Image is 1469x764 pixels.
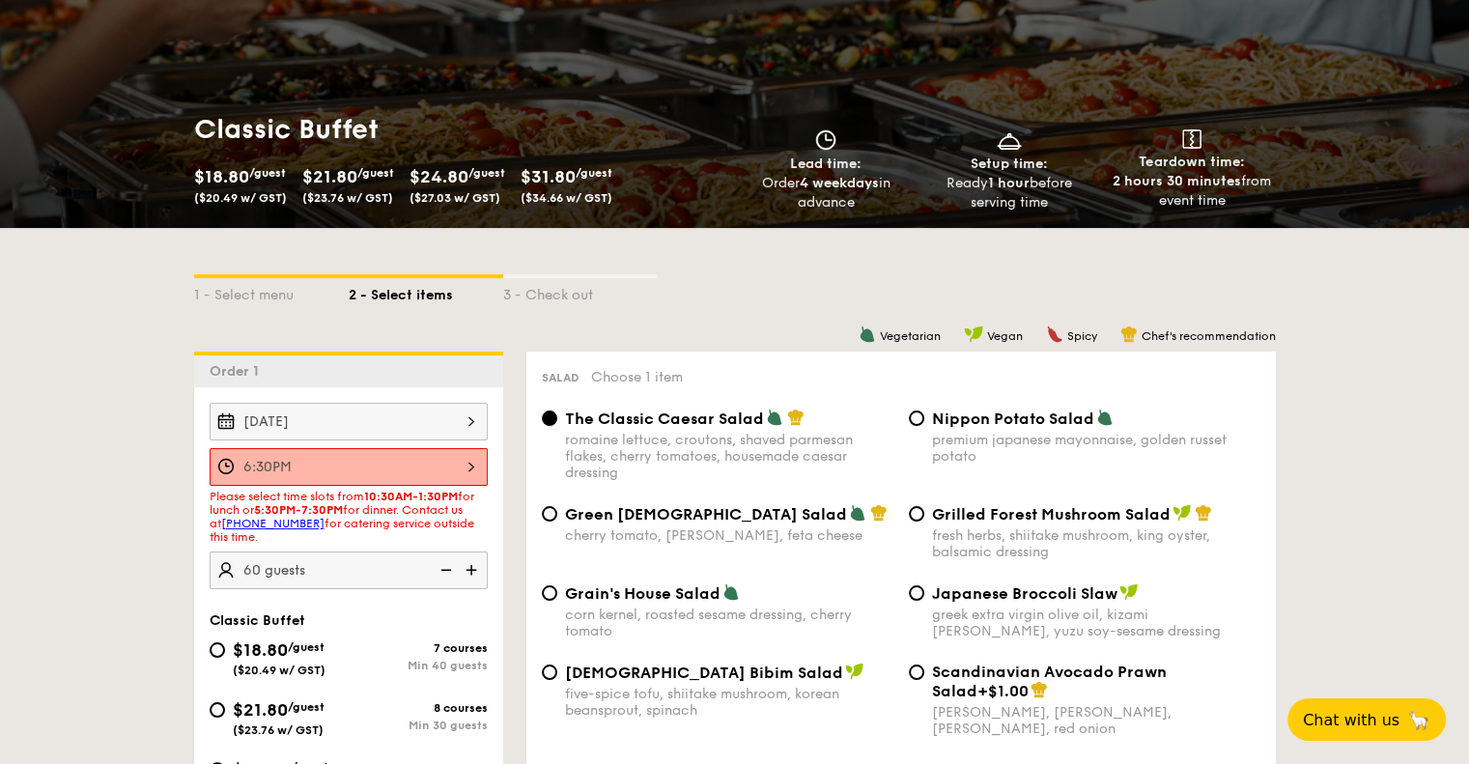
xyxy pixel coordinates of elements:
div: from event time [1108,172,1275,211]
span: Chef's recommendation [1142,329,1276,343]
img: icon-spicy.37a8142b.svg [1046,325,1063,343]
span: 🦙 [1407,709,1430,731]
div: fresh herbs, shiitake mushroom, king oyster, balsamic dressing [932,527,1260,560]
span: Order 1 [210,363,267,380]
img: icon-chef-hat.a58ddaea.svg [787,409,805,426]
span: Choose 1 item [591,369,683,385]
img: icon-vegan.f8ff3823.svg [1119,583,1139,601]
span: /guest [576,166,612,180]
span: $31.80 [521,166,576,187]
img: icon-vegan.f8ff3823.svg [1172,504,1192,522]
a: [PHONE_NUMBER] [221,517,325,530]
span: /guest [468,166,505,180]
span: $21.80 [233,699,288,721]
span: [DEMOGRAPHIC_DATA] Bibim Salad [565,664,843,682]
img: icon-vegetarian.fe4039eb.svg [859,325,876,343]
span: ($23.76 w/ GST) [302,191,393,205]
span: ($20.49 w/ GST) [233,664,325,677]
span: +$1.00 [977,682,1029,700]
input: Japanese Broccoli Slawgreek extra virgin olive oil, kizami [PERSON_NAME], yuzu soy-sesame dressing [909,585,924,601]
div: 8 courses [349,701,488,715]
strong: 10:30AM-1:30PM [364,490,458,503]
img: icon-dish.430c3a2e.svg [995,129,1024,151]
span: Green [DEMOGRAPHIC_DATA] Salad [565,505,847,523]
span: Teardown time: [1139,154,1244,170]
input: $18.80/guest($20.49 w/ GST)7 coursesMin 40 guests [210,642,225,658]
span: $18.80 [233,639,288,661]
img: icon-reduce.1d2dbef1.svg [430,552,459,588]
img: icon-clock.2db775ea.svg [811,129,840,151]
span: Chat with us [1303,711,1399,729]
span: $18.80 [194,166,249,187]
img: icon-vegetarian.fe4039eb.svg [722,583,740,601]
div: five-spice tofu, shiitake mushroom, korean beansprout, spinach [565,686,893,719]
input: Scandinavian Avocado Prawn Salad+$1.00[PERSON_NAME], [PERSON_NAME], [PERSON_NAME], red onion [909,665,924,680]
input: [DEMOGRAPHIC_DATA] Bibim Saladfive-spice tofu, shiitake mushroom, korean beansprout, spinach [542,665,557,680]
div: cherry tomato, [PERSON_NAME], feta cheese [565,527,893,544]
img: icon-vegan.f8ff3823.svg [845,663,864,680]
strong: 5:30PM-7:30PM [254,503,343,517]
span: ($23.76 w/ GST) [233,723,324,737]
img: icon-vegetarian.fe4039eb.svg [849,504,866,522]
span: /guest [288,640,325,654]
strong: 2 hours 30 minutes [1113,173,1241,189]
img: icon-teardown.65201eee.svg [1182,129,1201,149]
div: Min 30 guests [349,719,488,732]
span: Setup time: [971,156,1048,172]
input: Nippon Potato Saladpremium japanese mayonnaise, golden russet potato [909,410,924,426]
input: Grain's House Saladcorn kernel, roasted sesame dressing, cherry tomato [542,585,557,601]
img: icon-chef-hat.a58ddaea.svg [870,504,888,522]
img: icon-add.58712e84.svg [459,552,488,588]
strong: 1 hour [988,175,1030,191]
input: $21.80/guest($23.76 w/ GST)8 coursesMin 30 guests [210,702,225,718]
button: Chat with us🦙 [1287,698,1446,741]
span: $21.80 [302,166,357,187]
div: romaine lettuce, croutons, shaved parmesan flakes, cherry tomatoes, housemade caesar dressing [565,432,893,481]
span: ($20.49 w/ GST) [194,191,287,205]
input: Grilled Forest Mushroom Saladfresh herbs, shiitake mushroom, king oyster, balsamic dressing [909,506,924,522]
div: 3 - Check out [503,278,658,305]
span: Lead time: [790,156,862,172]
span: /guest [357,166,394,180]
div: 1 - Select menu [194,278,349,305]
span: Nippon Potato Salad [932,410,1094,428]
span: Japanese Broccoli Slaw [932,584,1117,603]
span: Classic Buffet [210,612,305,629]
span: /guest [249,166,286,180]
strong: 4 weekdays [800,175,879,191]
span: Vegetarian [880,329,941,343]
input: Green [DEMOGRAPHIC_DATA] Saladcherry tomato, [PERSON_NAME], feta cheese [542,506,557,522]
h1: Classic Buffet [194,112,727,147]
img: icon-chef-hat.a58ddaea.svg [1031,681,1048,698]
div: greek extra virgin olive oil, kizami [PERSON_NAME], yuzu soy-sesame dressing [932,607,1260,639]
span: The Classic Caesar Salad [565,410,764,428]
div: 7 courses [349,641,488,655]
span: Scandinavian Avocado Prawn Salad [932,663,1167,700]
div: 2 - Select items [349,278,503,305]
img: icon-vegan.f8ff3823.svg [964,325,983,343]
input: The Classic Caesar Saladromaine lettuce, croutons, shaved parmesan flakes, cherry tomatoes, house... [542,410,557,426]
span: Vegan [987,329,1023,343]
span: $24.80 [410,166,468,187]
span: Salad [542,371,579,384]
img: icon-vegetarian.fe4039eb.svg [766,409,783,426]
div: corn kernel, roasted sesame dressing, cherry tomato [565,607,893,639]
input: Event date [210,403,488,440]
input: Event time [210,448,488,486]
img: icon-chef-hat.a58ddaea.svg [1195,504,1212,522]
div: Order in advance [743,174,910,212]
div: Min 40 guests [349,659,488,672]
span: Spicy [1067,329,1097,343]
span: ($34.66 w/ GST) [521,191,612,205]
span: Grain's House Salad [565,584,720,603]
img: icon-chef-hat.a58ddaea.svg [1120,325,1138,343]
span: Grilled Forest Mushroom Salad [932,505,1171,523]
span: ($27.03 w/ GST) [410,191,500,205]
div: [PERSON_NAME], [PERSON_NAME], [PERSON_NAME], red onion [932,704,1260,737]
div: premium japanese mayonnaise, golden russet potato [932,432,1260,465]
span: /guest [288,700,325,714]
input: Number of guests [210,552,488,589]
span: Please select time slots from for lunch or for dinner. Contact us at for catering service outside... [210,490,474,544]
img: icon-vegetarian.fe4039eb.svg [1096,409,1114,426]
div: Ready before serving time [925,174,1092,212]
